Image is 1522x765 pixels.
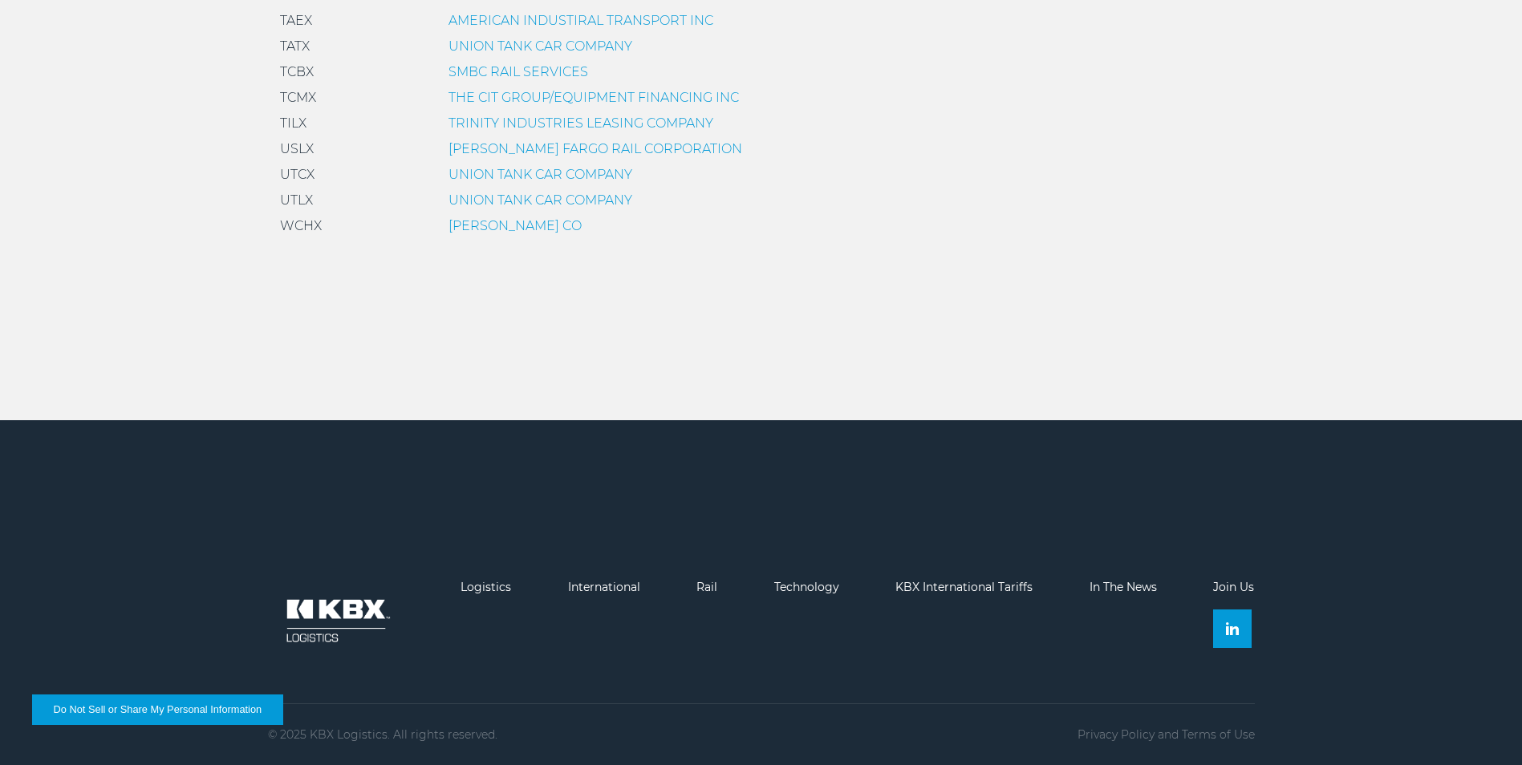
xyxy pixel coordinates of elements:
a: Privacy Policy [1078,727,1155,742]
a: In The News [1090,580,1157,594]
a: THE CIT GROUP/EQUIPMENT FINANCING INC [448,90,739,105]
a: Technology [774,580,839,594]
span: WCHX [280,218,322,233]
img: kbx logo [268,581,404,661]
a: International [568,580,640,594]
span: UTCX [280,167,315,182]
a: Terms of Use [1182,727,1255,742]
span: UTLX [280,192,313,208]
span: TCBX [280,64,314,79]
img: Linkedin [1226,622,1239,635]
iframe: Chat Widget [1442,688,1522,765]
span: TCMX [280,90,316,105]
a: UNION TANK CAR COMPANY [448,38,632,54]
a: Rail [696,580,717,594]
a: [PERSON_NAME] CO [448,218,582,233]
span: USLX [280,141,314,156]
p: © 2025 KBX Logistics. All rights reserved. [268,728,497,741]
span: and [1158,727,1179,742]
a: KBX International Tariffs [895,580,1033,594]
a: SMBC RAIL SERVICES [448,64,588,79]
a: [PERSON_NAME] FARGO RAIL CORPORATION [448,141,742,156]
span: TATX [280,38,310,54]
a: Join Us [1213,580,1254,594]
a: UNION TANK CAR COMPANY [448,192,632,208]
a: UNION TANK CAR COMPANY [448,167,632,182]
span: TAEX [280,13,312,28]
a: TRINITY INDUSTRIES LEASING COMPANY [448,115,713,131]
span: TILX [280,115,306,131]
button: Do Not Sell or Share My Personal Information [32,694,283,725]
a: Logistics [461,580,511,594]
a: AMERICAN INDUSTIRAL TRANSPORT INC [448,13,713,28]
